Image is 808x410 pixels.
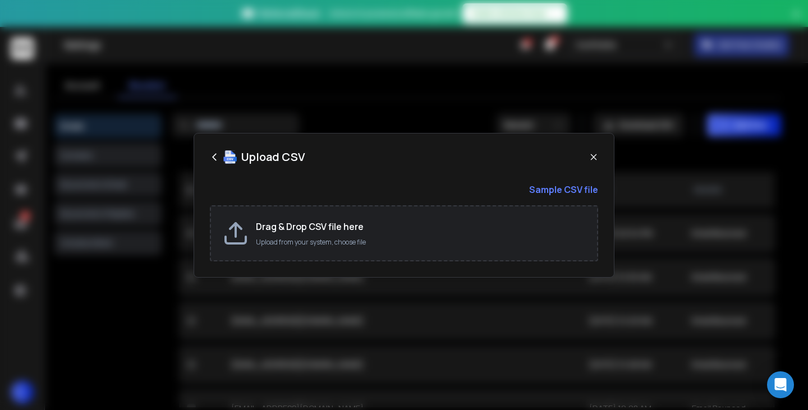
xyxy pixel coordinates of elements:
[210,183,598,196] a: Sample CSV file
[256,238,586,247] p: Upload from your system, choose file
[767,371,794,398] div: Open Intercom Messenger
[529,183,598,196] strong: Sample CSV file
[241,149,305,165] h1: Upload CSV
[256,220,586,233] h2: Drag & Drop CSV file here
